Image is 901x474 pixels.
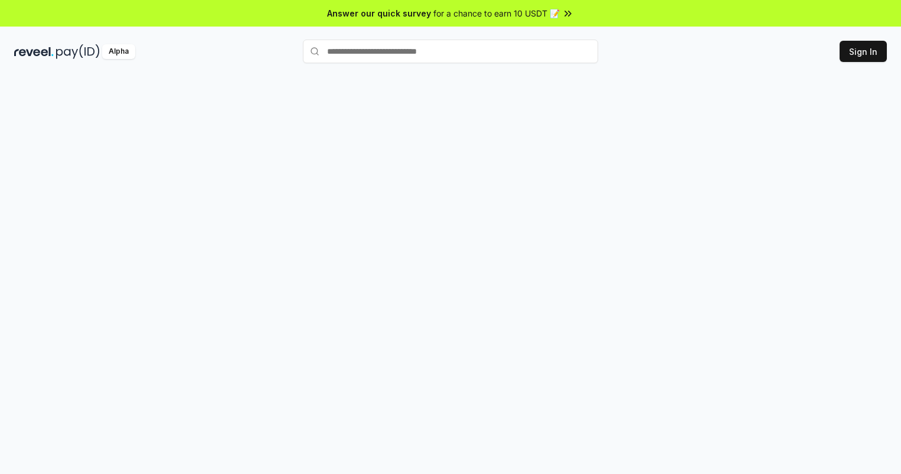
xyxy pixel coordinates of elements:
button: Sign In [840,41,887,62]
div: Alpha [102,44,135,59]
img: reveel_dark [14,44,54,59]
span: for a chance to earn 10 USDT 📝 [433,7,560,19]
span: Answer our quick survey [327,7,431,19]
img: pay_id [56,44,100,59]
